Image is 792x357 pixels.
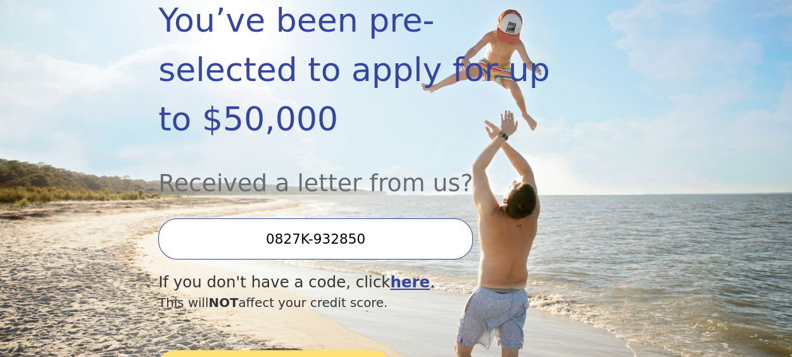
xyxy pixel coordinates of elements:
div: Received a letter from us? [158,144,562,201]
span: NOT [209,296,239,310]
input: Enter your Offer Code: [158,218,473,260]
a: here [390,273,430,291]
div: If you don't have a code, click . [158,271,562,294]
div: This will affect your credit score. [158,294,562,313]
